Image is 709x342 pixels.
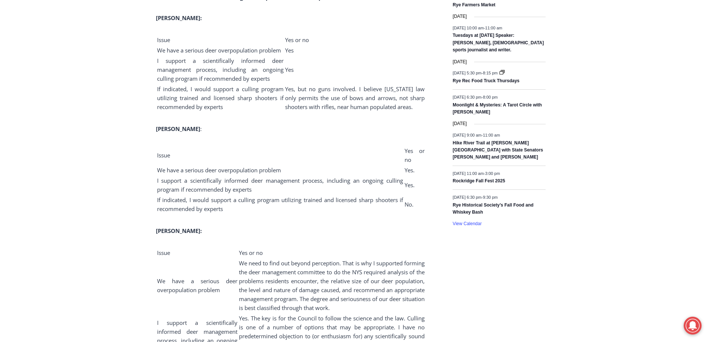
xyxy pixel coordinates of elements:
span: Issue [157,151,170,159]
span: We have a serious deer overpopulation problem [157,166,281,174]
time: [DATE] [453,13,467,20]
span: Yes or no [239,249,263,256]
span: We have a serious deer overpopulation problem [157,47,281,54]
span: 11:00 am [485,25,502,30]
span: If indicated, I would support a culling program utilizing trained and licensed sharp shooters if ... [157,196,403,212]
span: Issue [157,249,170,256]
span: Yes [285,66,294,73]
span: 11:00 am [483,132,500,137]
a: Rye Farmers Market [453,2,495,8]
time: - [453,71,499,75]
a: Moonlight & Mysteries: A Tarot Circle with [PERSON_NAME] [453,102,542,115]
time: - [453,25,502,30]
span: If indicated, I would support a culling program utilizing trained and licensed sharp shooters if ... [157,85,284,111]
span: [DATE] 11:00 am [453,171,484,175]
span: Issue [157,36,170,44]
time: - [453,195,498,199]
span: 9:30 pm [483,195,498,199]
span: [DATE] 6:30 pm [453,95,481,99]
a: Tuesdays at [DATE] Speaker: [PERSON_NAME], [DEMOGRAPHIC_DATA] sports journalist and writer. [453,33,544,53]
time: - [453,132,500,137]
b: [PERSON_NAME] [156,125,200,132]
span: [DATE] 5:30 pm [453,71,481,75]
b: [PERSON_NAME]: [156,227,202,234]
span: Yes or no [405,147,425,163]
a: Rye Rec Food Truck Thursdays [453,78,519,84]
time: - [453,171,500,175]
span: [DATE] 10:00 am [453,25,484,30]
span: We need to find out beyond perception. That is why I supported forming the deer management commit... [239,259,425,311]
a: Rockridge Fall Fest 2025 [453,178,505,184]
span: [DATE] 6:30 pm [453,195,481,199]
span: Yes, but no guns involved. I believe [US_STATE] law only permits the use of bows and arrows, not ... [285,85,425,111]
b: [PERSON_NAME]: [156,14,202,22]
span: Yes. [405,166,415,174]
a: View Calendar [453,221,482,227]
span: No. [405,201,413,208]
span: [DATE] 9:00 am [453,132,481,137]
span: Yes. [405,181,415,189]
span: : [200,125,202,132]
time: - [453,95,498,99]
span: Yes or no [285,36,309,44]
span: 8:00 pm [483,95,498,99]
time: [DATE] [453,120,467,127]
span: 8:15 pm [483,71,498,75]
span: 3:00 pm [485,171,500,175]
a: Hike River Trail at [PERSON_NAME][GEOGRAPHIC_DATA] with State Senators [PERSON_NAME] and [PERSON_... [453,140,543,161]
span: I support a scientifically informed deer management process, including an ongoing culling program... [157,57,284,82]
a: Rye Historical Society’s Fall Food and Whiskey Bash [453,202,533,215]
span: We have a serious deer overpopulation problem [157,277,237,294]
time: [DATE] [453,58,467,65]
span: I support a scientifically informed deer management process, including an ongoing culling program... [157,177,403,193]
span: Yes [285,47,294,54]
